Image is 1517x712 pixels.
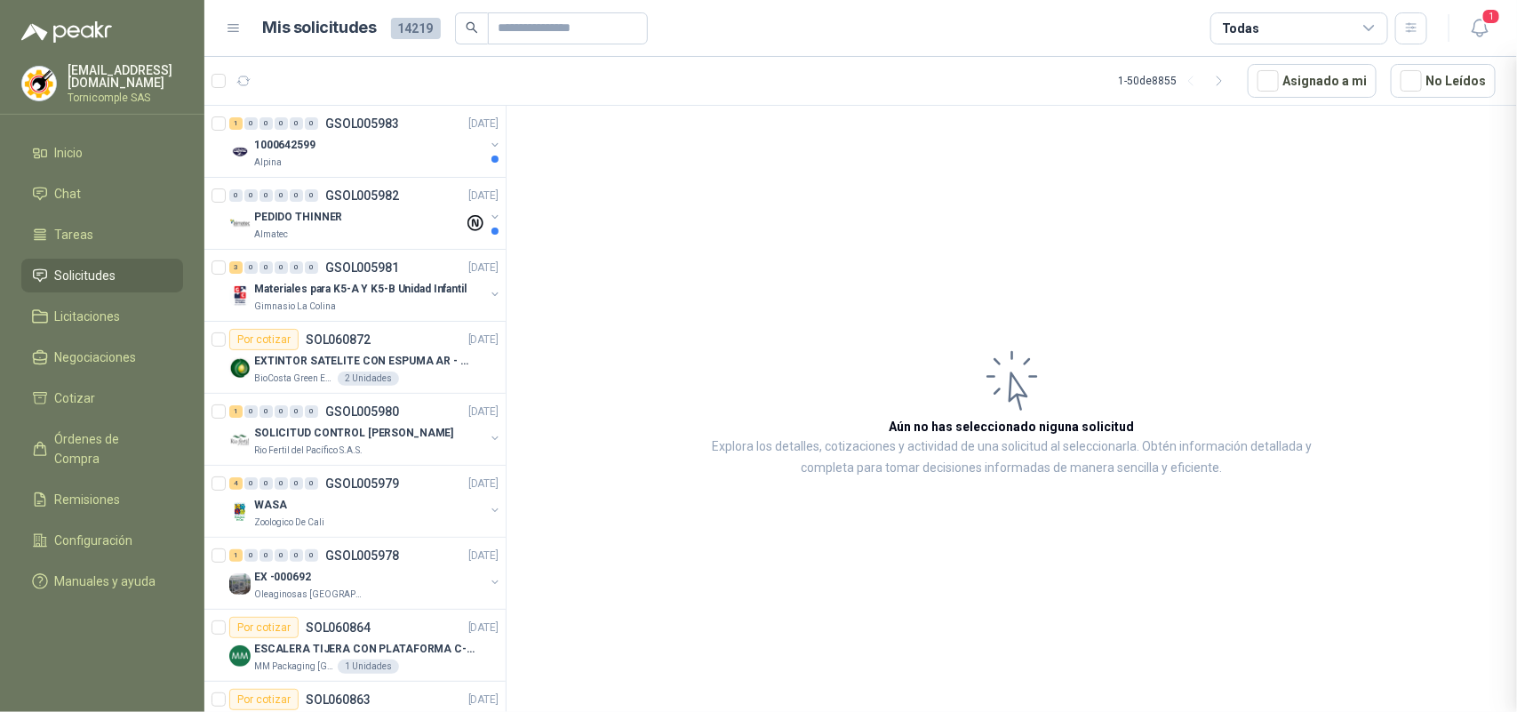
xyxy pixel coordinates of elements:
[21,259,183,292] a: Solicitudes
[55,143,84,163] span: Inicio
[1464,12,1496,44] button: 1
[55,266,116,285] span: Solicitudes
[21,136,183,170] a: Inicio
[466,21,478,34] span: search
[21,483,183,516] a: Remisiones
[391,18,441,39] span: 14219
[21,422,183,476] a: Órdenes de Compra
[21,340,183,374] a: Negociaciones
[21,218,183,252] a: Tareas
[22,67,56,100] img: Company Logo
[68,92,183,103] p: Tornicomple SAS
[21,524,183,557] a: Configuración
[1222,19,1259,38] div: Todas
[55,490,121,509] span: Remisiones
[21,177,183,211] a: Chat
[263,15,377,41] h1: Mis solicitudes
[55,225,94,244] span: Tareas
[21,381,183,415] a: Cotizar
[21,21,112,43] img: Logo peakr
[55,572,156,591] span: Manuales y ayuda
[21,564,183,598] a: Manuales y ayuda
[55,388,96,408] span: Cotizar
[21,300,183,333] a: Licitaciones
[55,531,133,550] span: Configuración
[1481,8,1501,25] span: 1
[68,64,183,89] p: [EMAIL_ADDRESS][DOMAIN_NAME]
[55,429,166,468] span: Órdenes de Compra
[55,184,82,204] span: Chat
[55,348,137,367] span: Negociaciones
[55,307,121,326] span: Licitaciones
